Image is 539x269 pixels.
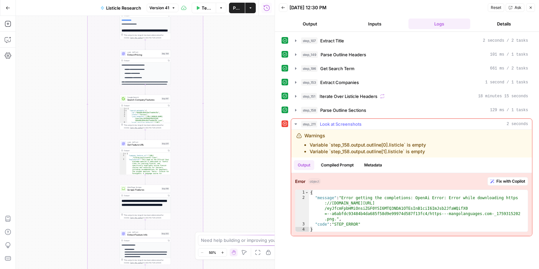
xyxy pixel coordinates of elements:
[291,130,532,236] div: 2 seconds
[124,104,166,107] div: Output
[130,217,143,219] span: Copy the output
[304,132,426,155] div: Warnings
[124,59,166,62] div: Output
[295,178,305,185] strong: Error
[305,190,309,195] span: Toggle code folding, rows 1 through 4
[128,98,160,102] span: Search Company Features
[120,112,127,113] div: 3
[120,153,127,155] div: 1
[506,3,524,12] button: Ask
[291,35,532,46] button: 2 seconds / 2 tasks
[321,51,366,58] span: Parse Outline Headers
[360,160,386,170] button: Metadata
[488,3,504,12] button: Reset
[301,107,318,113] span: step_158
[301,121,317,127] span: step_211
[301,51,318,58] span: step_149
[478,93,528,99] span: 18 minutes 15 seconds
[120,121,127,129] div: 6
[124,259,170,264] div: This output is too large & has been abbreviated for review. to view the full content.
[320,79,359,86] span: Extract Companies
[128,51,160,54] span: LLM · GPT-4.1
[128,186,160,189] span: Web Page Scrape
[124,149,166,152] div: Output
[317,160,358,170] button: Compiled Prompt
[295,222,309,227] div: 3
[192,3,216,13] button: Test Data
[320,37,344,44] span: Extract Title
[294,160,314,170] button: Output
[120,108,127,110] div: 1
[145,130,146,139] g: Edge from step_197 to step_201
[128,231,160,234] span: LLM · GPT-4.1
[96,3,145,13] button: Listicle Research
[147,4,178,12] button: Version 41
[124,239,166,242] div: Output
[291,105,532,115] button: 129 ms / 1 tasks
[120,158,127,184] div: 3
[130,37,143,39] span: Copy the output
[320,107,366,113] span: Parse Outline Sections
[120,140,171,175] div: LLM · GPT-4.1Get Feature URLStep 201Output{ "company_feature_url":"[URL] .fi/blog-posts/useful-li...
[291,91,532,102] button: 18 minutes 15 seconds
[120,155,127,158] div: 2
[120,115,127,121] div: 5
[145,175,146,184] g: Edge from step_201 to step_199
[344,19,406,29] button: Inputs
[491,5,501,11] span: Reset
[320,65,355,72] span: Get Search Term
[291,77,532,88] button: 1 second / 1 tasks
[209,250,216,255] span: 50%
[301,65,318,72] span: step_196
[162,187,170,190] div: Step 199
[291,63,532,74] button: 661 ms / 2 tasks
[490,52,528,58] span: 101 ms / 1 tasks
[301,37,318,44] span: step_107
[473,19,535,29] button: Details
[295,195,309,222] div: 2
[485,79,528,85] span: 1 second / 1 tasks
[130,262,143,264] span: Copy the output
[145,40,146,49] g: Edge from step_183 to step_184
[120,110,127,112] div: 2
[124,34,170,39] div: This output is too large & has been abbreviated for review. to view the full content.
[279,19,341,29] button: Output
[124,124,170,129] div: This output is too large & has been abbreviated for review. to view the full content.
[229,3,245,13] button: Publish
[128,188,160,192] span: Scrape Features
[496,178,525,184] span: Fix with Copilot
[128,96,160,99] span: Google Search
[301,93,317,100] span: step_151
[145,85,146,94] g: Edge from step_184 to step_197
[161,232,170,235] div: Step 203
[310,142,426,148] li: Variable `step_158.output.outline[0].listicle` is empty
[301,79,318,86] span: step_153
[295,190,309,195] div: 1
[487,177,528,186] button: Fix with Copilot
[124,194,166,197] div: Output
[291,119,532,129] button: 2 seconds
[233,5,241,11] span: Publish
[202,5,212,11] span: Test Data
[161,52,170,55] div: Step 184
[408,19,471,29] button: Logs
[125,110,127,112] span: Toggle code folding, rows 2 through 12
[490,107,528,113] span: 129 ms / 1 tasks
[507,121,528,127] span: 2 seconds
[125,108,127,110] span: Toggle code folding, rows 1 through 38
[162,142,170,145] div: Step 201
[124,153,126,155] span: Toggle code folding, rows 1 through 4
[130,127,143,129] span: Copy the output
[120,113,127,115] div: 4
[128,53,160,57] span: Extract Pricing
[490,66,528,71] span: 661 ms / 2 tasks
[128,233,160,237] span: Extract Feature Info
[145,220,146,229] g: Edge from step_199 to step_203
[120,95,171,130] div: Google SearchSearch Company FeaturesStep 197Output{ "search_metadata":{ "id":"68dd06c804e10a77edd...
[483,38,528,44] span: 2 seconds / 2 tasks
[150,5,170,11] span: Version 41
[124,214,170,219] div: This output is too large & has been abbreviated for review. to view the full content.
[106,5,141,11] span: Listicle Research
[515,5,521,11] span: Ask
[291,49,532,60] button: 101 ms / 1 tasks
